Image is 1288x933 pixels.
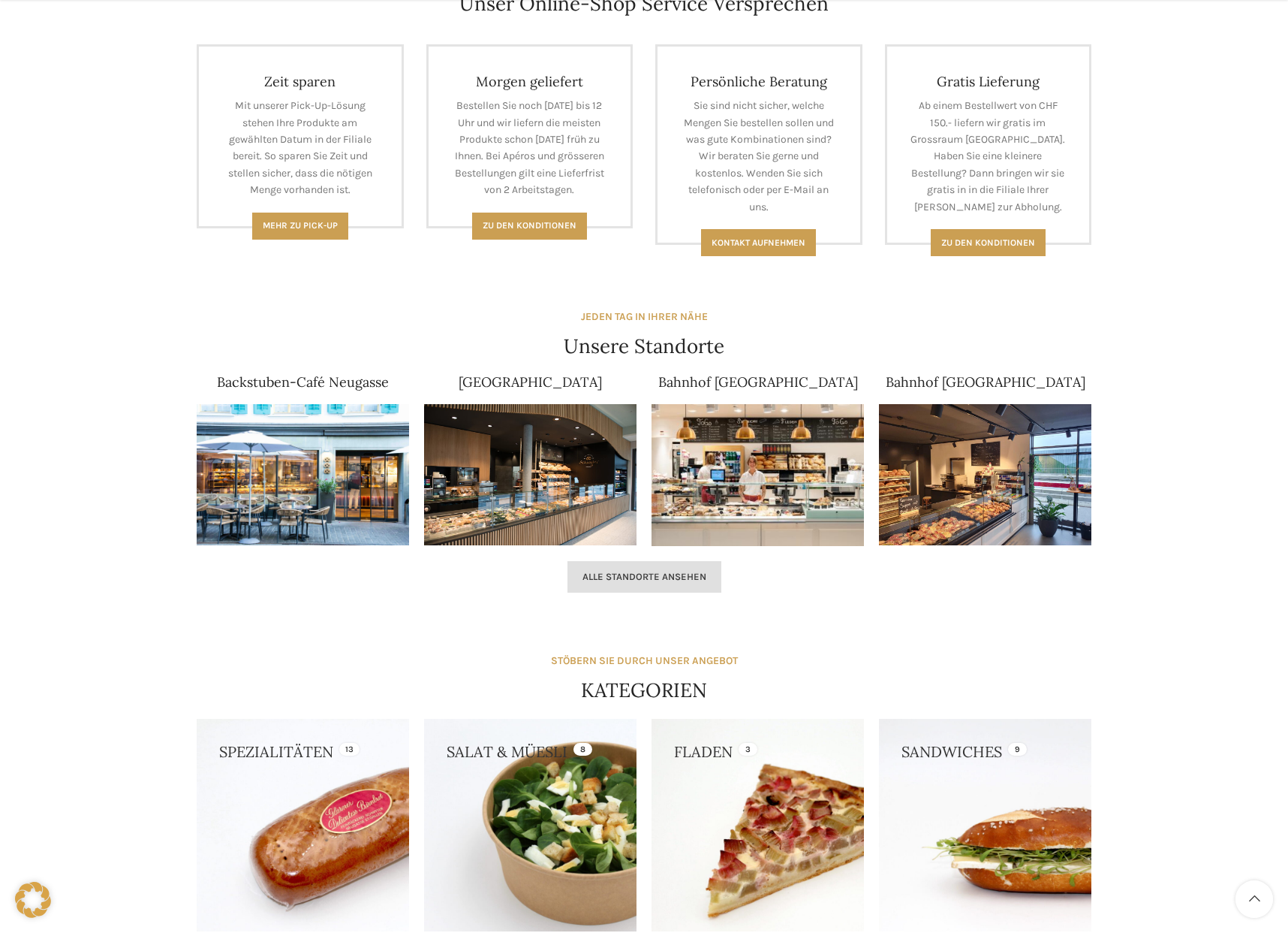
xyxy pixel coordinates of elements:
[581,677,707,704] h4: KATEGORIEN
[941,237,1035,248] span: Zu den konditionen
[459,373,602,391] a: [GEOGRAPHIC_DATA]
[886,373,1085,391] a: Bahnhof [GEOGRAPHIC_DATA]
[680,73,838,90] h4: Persönliche Beratung
[1235,880,1273,918] a: Scroll to top button
[582,571,706,583] span: Alle Standorte ansehen
[701,229,816,256] a: Kontakt aufnehmen
[221,73,379,90] h4: Zeit sparen
[680,98,838,216] p: Sie sind nicht sicher, welche Mengen Sie bestellen sollen und was gute Kombinationen sind? Wir be...
[217,373,389,391] a: Backstuben-Café Neugasse
[551,653,738,669] div: STÖBERN SIE DURCH UNSER ANGEBOT
[252,213,348,240] a: Mehr zu Pick-Up
[472,213,587,240] a: Zu den Konditionen
[658,373,858,391] a: Bahnhof [GEOGRAPHIC_DATA]
[567,561,721,593] a: Alle Standorte ansehen
[581,309,708,325] div: JEDEN TAG IN IHRER NÄHE
[564,333,724,360] h4: Unsere Standorte
[712,237,805,248] span: Kontakt aufnehmen
[451,73,609,90] h4: Morgen geliefert
[910,98,1067,216] p: Ab einem Bestellwert von CHF 150.- liefern wir gratis im Grossraum [GEOGRAPHIC_DATA]. Haben Sie e...
[263,220,338,231] span: Mehr zu Pick-Up
[483,220,576,231] span: Zu den Konditionen
[221,98,379,198] p: Mit unserer Pick-Up-Lösung stehen Ihre Produkte am gewählten Datum in der Filiale bereit. So spar...
[910,73,1067,90] h4: Gratis Lieferung
[451,98,609,198] p: Bestellen Sie noch [DATE] bis 12 Uhr und wir liefern die meisten Produkte schon [DATE] früh zu Ih...
[931,229,1046,256] a: Zu den konditionen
